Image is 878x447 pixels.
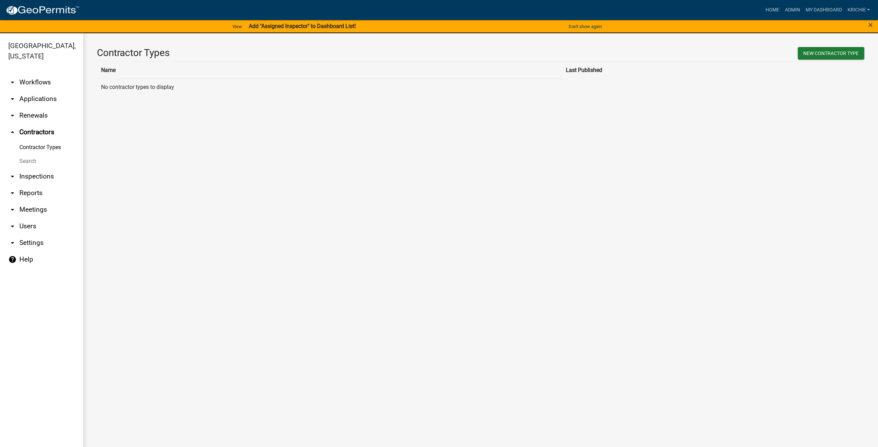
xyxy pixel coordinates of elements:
button: Close [868,21,873,29]
button: Don't show again [566,21,605,32]
a: krichie [844,3,872,17]
th: Name [97,62,562,79]
i: arrow_drop_down [8,95,17,103]
a: Admin [782,3,803,17]
strong: Add "Assigned Inspector" to Dashboard List! [249,23,356,29]
i: arrow_drop_down [8,239,17,247]
button: New Contractor Type [798,47,864,60]
th: Last Published [562,62,817,79]
a: View [229,21,245,32]
i: arrow_drop_up [8,128,17,136]
i: help [8,255,17,264]
a: My Dashboard [803,3,844,17]
span: × [868,20,873,30]
i: arrow_drop_down [8,78,17,86]
a: Home [762,3,782,17]
i: arrow_drop_down [8,111,17,120]
i: arrow_drop_down [8,172,17,181]
td: No contractor types to display [97,79,562,95]
h3: Contractor Types [97,47,476,59]
i: arrow_drop_down [8,189,17,197]
i: arrow_drop_down [8,222,17,230]
i: arrow_drop_down [8,206,17,214]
